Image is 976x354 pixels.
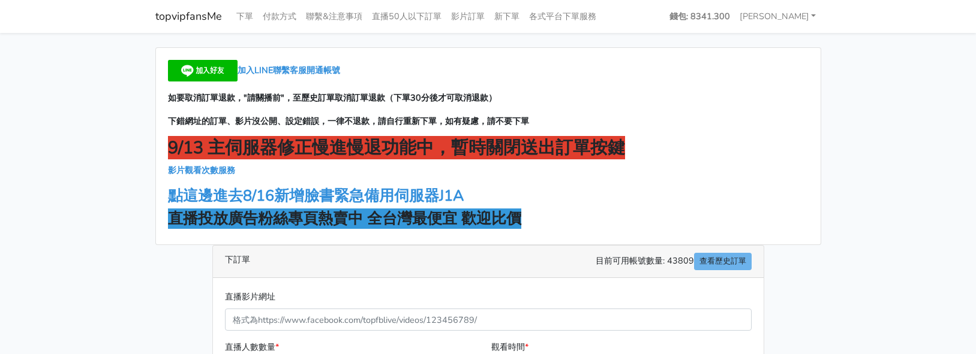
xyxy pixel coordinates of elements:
a: 錢包: 8341.300 [665,5,735,28]
span: 目前可用帳號數量: 43809 [596,253,752,270]
strong: 錢包: 8341.300 [669,10,730,22]
a: topvipfansMe [155,5,222,28]
img: 加入好友 [168,60,238,81]
a: [PERSON_NAME] [735,5,821,28]
a: 影片訂單 [446,5,489,28]
a: 付款方式 [258,5,301,28]
strong: 9/13 主伺服器修正慢進慢退功能中，暫時關閉送出訂單按鍵 [168,136,625,159]
label: 觀看時間 [491,340,528,354]
a: 下單 [232,5,258,28]
strong: 如要取消訂單退款，"請關播前"，至歷史訂單取消訂單退款（下單30分後才可取消退款） [168,92,497,104]
a: 各式平台下單服務 [524,5,601,28]
label: 直播人數數量 [225,340,279,354]
strong: 直播投放廣告粉絲專頁熱賣中 全台灣最便宜 歡迎比價 [168,208,521,229]
a: 新下單 [489,5,524,28]
input: 格式為https://www.facebook.com/topfblive/videos/123456789/ [225,308,752,331]
strong: 下錯網址的訂單、影片沒公開、設定錯誤，一律不退款，請自行重新下單，如有疑慮，請不要下單 [168,115,529,127]
a: 直播50人以下訂單 [367,5,446,28]
a: 查看歷史訂單 [694,253,752,270]
a: 加入LINE聯繫客服開通帳號 [168,64,340,76]
div: 下訂單 [213,246,764,278]
a: 聯繫&注意事項 [301,5,367,28]
a: 影片觀看次數服務 [168,164,235,176]
a: 點這邊進去8/16新增臉書緊急備用伺服器J1A [168,186,464,206]
label: 直播影片網址 [225,290,275,304]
